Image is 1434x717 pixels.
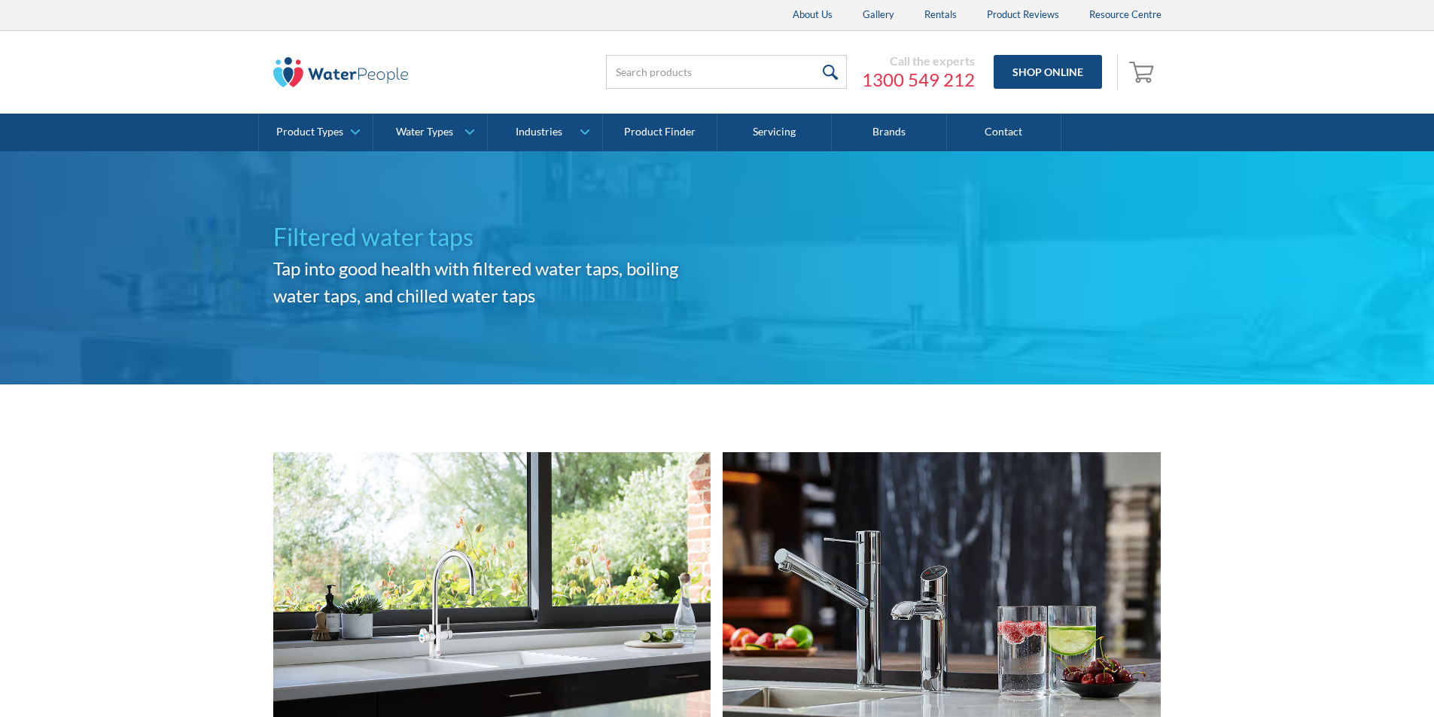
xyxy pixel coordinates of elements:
a: Contact [947,114,1061,151]
iframe: podium webchat widget bubble [1283,642,1434,717]
h2: Tap into good health with filtered water taps, boiling water taps, and chilled water taps [273,255,717,309]
a: Open empty cart [1125,54,1162,90]
a: Water Types [373,114,487,151]
a: Servicing [717,114,832,151]
a: 1300 549 212 [862,68,975,91]
div: Product Types [276,126,343,138]
img: The Water People [273,57,409,87]
img: shopping cart [1129,59,1158,84]
a: Product Finder [603,114,717,151]
div: Call the experts [862,53,975,68]
a: Industries [488,114,601,151]
h1: Filtered water taps [273,219,717,255]
a: Product Types [259,114,373,151]
a: Shop Online [994,55,1102,89]
div: Industries [516,126,562,138]
a: Brands [832,114,946,151]
input: Search products [606,55,847,89]
div: Water Types [396,126,453,138]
